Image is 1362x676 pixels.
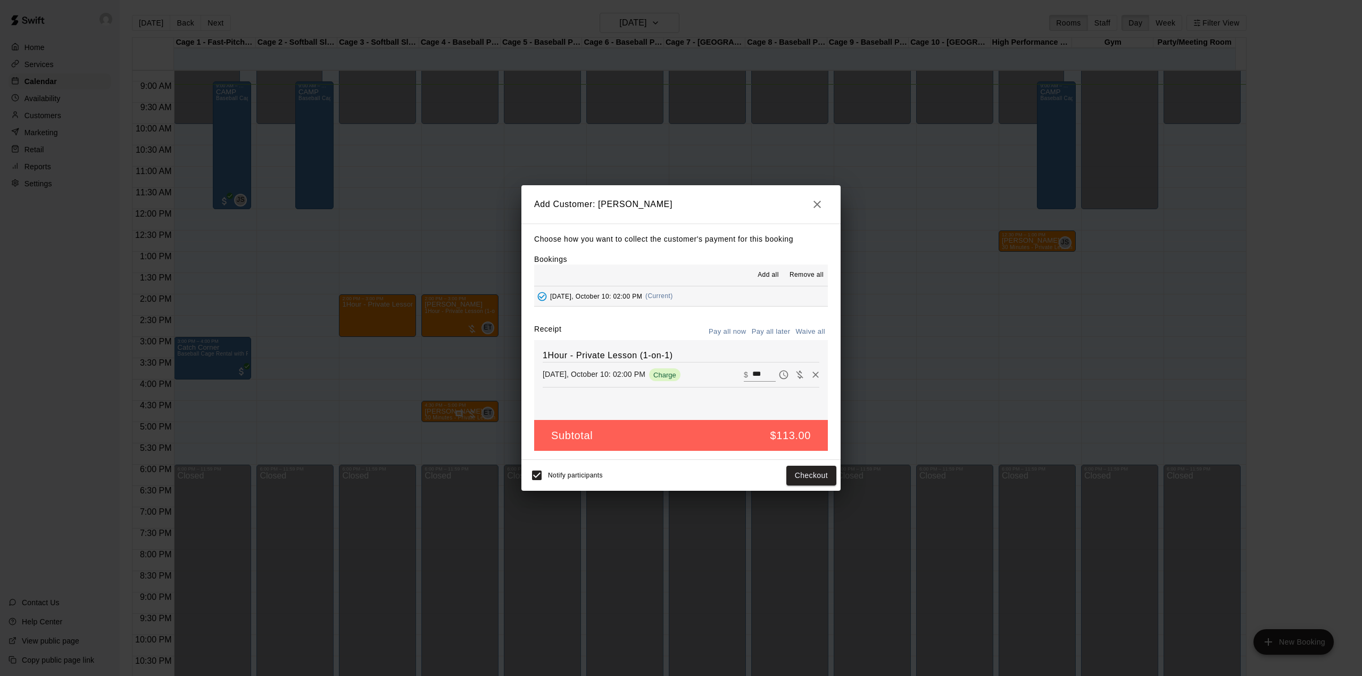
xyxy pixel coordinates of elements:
span: Charge [649,371,680,379]
button: Pay all now [706,324,749,340]
h2: Add Customer: [PERSON_NAME] [521,185,841,224]
span: Waive payment [792,369,808,378]
span: Remove all [790,270,824,281]
span: [DATE], October 10: 02:00 PM [550,292,642,300]
h6: 1Hour - Private Lesson (1-on-1) [543,349,819,362]
button: Remove all [785,267,828,284]
h5: $113.00 [770,428,811,443]
button: Checkout [786,466,836,485]
label: Bookings [534,255,567,263]
p: Choose how you want to collect the customer's payment for this booking [534,233,828,246]
button: Added - Collect Payment [534,288,550,304]
button: Add all [751,267,785,284]
span: Add all [758,270,779,281]
button: Remove [808,367,824,383]
button: Waive all [793,324,828,340]
button: Added - Collect Payment[DATE], October 10: 02:00 PM(Current) [534,286,828,306]
label: Receipt [534,324,561,340]
button: Pay all later [749,324,793,340]
p: $ [744,369,748,380]
span: Pay later [776,369,792,378]
span: Notify participants [548,472,603,480]
p: [DATE], October 10: 02:00 PM [543,369,645,380]
h5: Subtotal [551,428,593,443]
span: (Current) [645,292,673,300]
